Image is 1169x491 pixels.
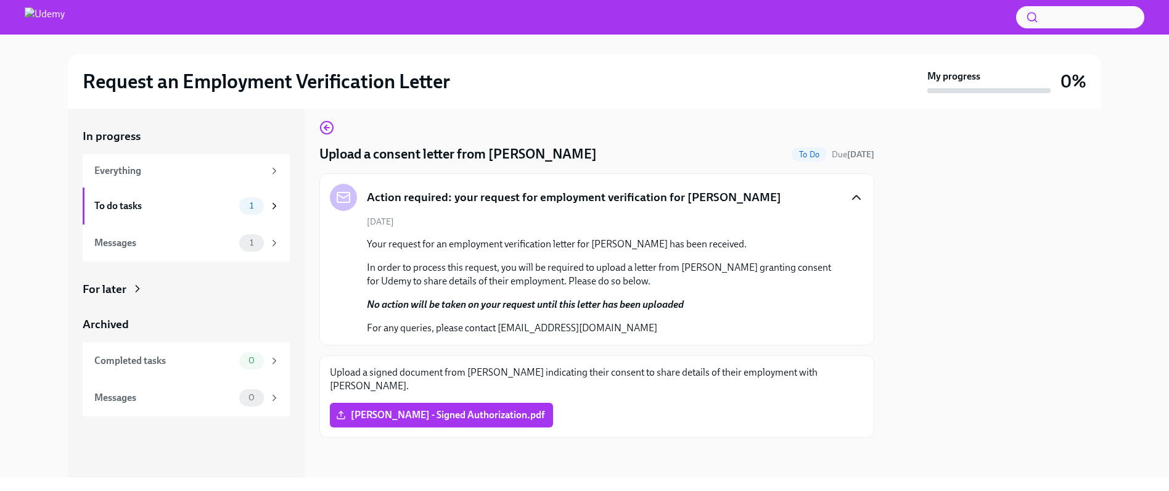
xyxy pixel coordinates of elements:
[367,216,394,228] span: [DATE]
[832,149,874,160] span: September 4th, 2025 03:00
[83,281,126,297] div: For later
[83,69,450,94] h2: Request an Employment Verification Letter
[1060,70,1086,93] h3: 0%
[338,409,544,421] span: [PERSON_NAME] - Signed Authorization.pdf
[242,201,261,210] span: 1
[242,238,261,247] span: 1
[832,149,874,160] span: Due
[330,366,864,393] p: Upload a signed document from [PERSON_NAME] indicating their consent to share details of their em...
[83,188,290,225] a: To do tasks1
[367,189,781,205] h5: Action required: your request for employment verification for [PERSON_NAME]
[83,154,290,188] a: Everything
[83,225,290,262] a: Messages1
[94,199,234,213] div: To do tasks
[83,379,290,416] a: Messages0
[94,391,234,405] div: Messages
[25,7,65,27] img: Udemy
[792,150,827,159] span: To Do
[83,316,290,332] a: Archived
[319,145,597,163] h4: Upload a consent letter from [PERSON_NAME]
[241,356,262,365] span: 0
[367,299,684,310] strong: No action will be taken on your request until this letter has been uploaded
[94,164,264,178] div: Everything
[94,354,234,368] div: Completed tasks
[241,393,262,402] span: 0
[94,236,234,250] div: Messages
[927,70,980,83] strong: My progress
[83,342,290,379] a: Completed tasks0
[847,149,874,160] strong: [DATE]
[330,403,553,427] label: [PERSON_NAME] - Signed Authorization.pdf
[83,128,290,144] a: In progress
[367,261,844,288] p: In order to process this request, you will be required to upload a letter from [PERSON_NAME] gran...
[367,237,844,251] p: Your request for an employment verification letter for [PERSON_NAME] has been received.
[83,281,290,297] a: For later
[367,321,844,335] p: For any queries, please contact [EMAIL_ADDRESS][DOMAIN_NAME]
